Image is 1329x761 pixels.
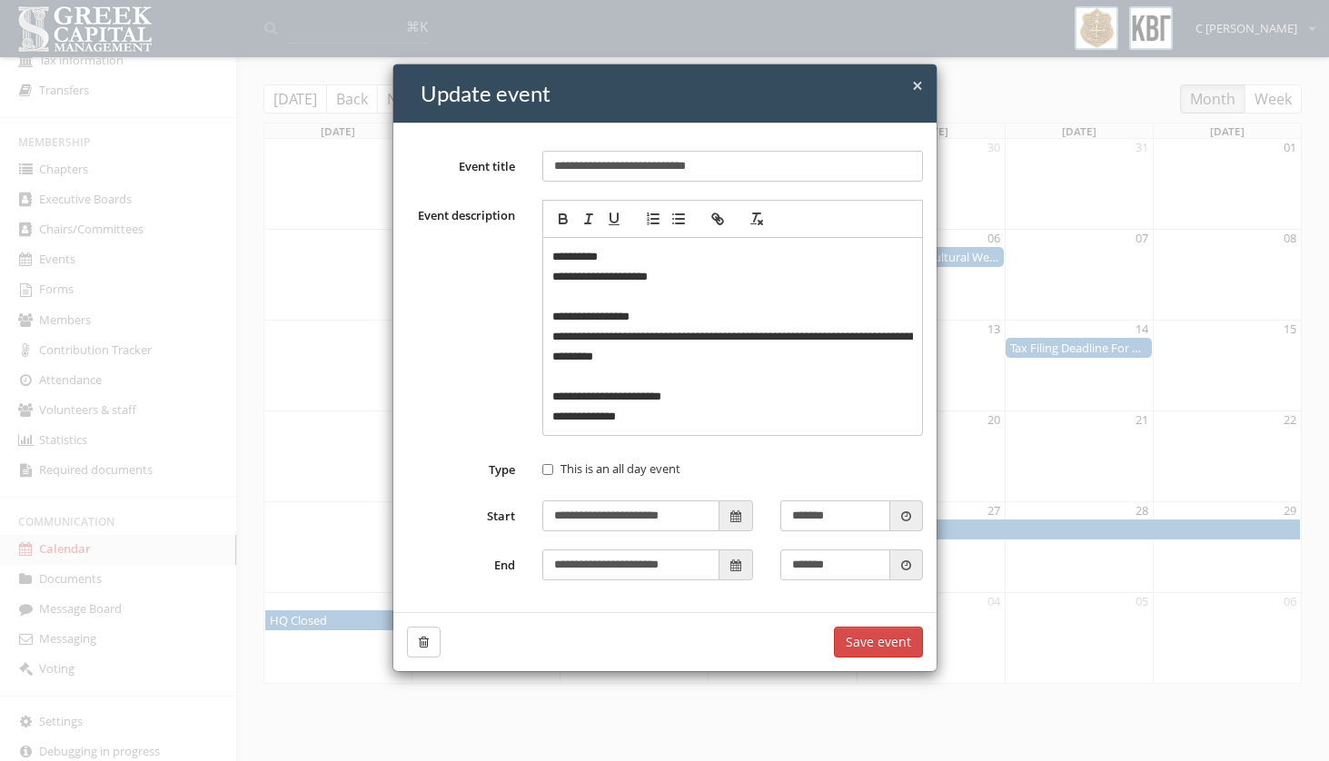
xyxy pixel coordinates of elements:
button: Save event [834,627,923,657]
label: Start [393,501,530,525]
h4: Update event [421,78,923,109]
label: Type [393,455,530,479]
span: × [912,73,923,98]
label: End [393,550,530,574]
input: This is an all day event [542,464,553,475]
label: Event title [393,152,530,175]
label: Event description [393,201,530,224]
label: This is an all day event [542,460,680,479]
